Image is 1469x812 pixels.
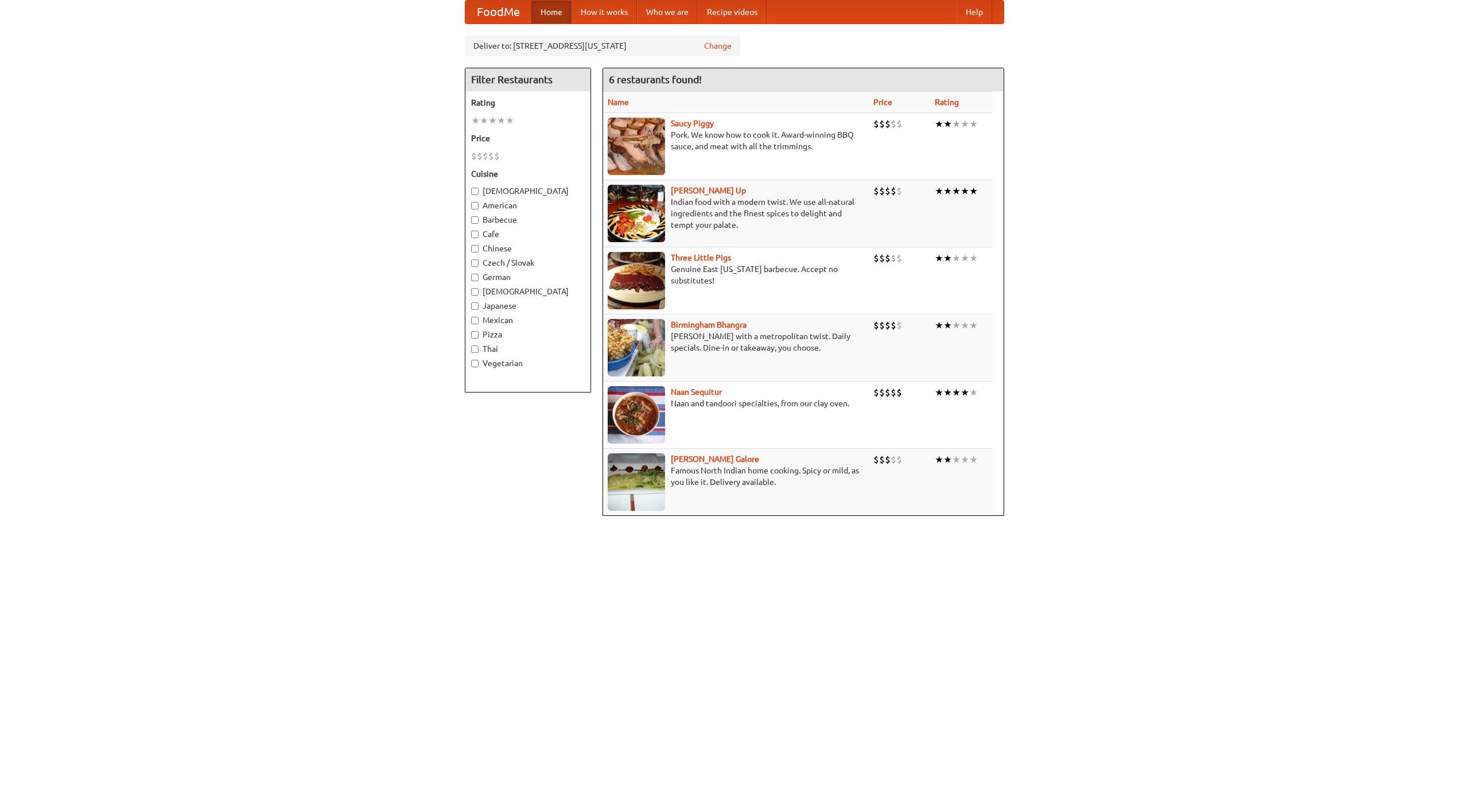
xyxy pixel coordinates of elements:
[488,150,494,162] li: $
[873,118,879,130] li: $
[961,118,969,130] li: ★
[879,252,885,265] li: $
[885,319,891,332] li: $
[935,319,943,332] li: ★
[935,185,943,197] li: ★
[952,386,961,399] li: ★
[471,358,585,369] label: Vegetarian
[671,454,759,464] a: [PERSON_NAME] Galore
[671,387,722,397] a: Naan Sequitur
[879,386,885,399] li: $
[885,118,891,130] li: $
[873,319,879,332] li: $
[879,453,885,466] li: $
[471,200,585,211] label: American
[969,386,978,399] li: ★
[471,345,479,353] input: Thai
[879,185,885,197] li: $
[704,40,732,52] a: Change
[885,252,891,265] li: $
[572,1,637,24] a: How it works
[471,288,479,296] input: [DEMOGRAPHIC_DATA]
[471,329,585,340] label: Pizza
[671,119,714,128] a: Saucy Piggy
[608,465,864,488] p: Famous North Indian home cooking. Spicy or mild, as you like it. Delivery available.
[608,331,864,353] p: [PERSON_NAME] with a metropolitan twist. Daily specials. Dine-in or takeaway, you choose.
[891,185,896,197] li: $
[471,302,479,310] input: Japanese
[969,453,978,466] li: ★
[471,286,585,297] label: [DEMOGRAPHIC_DATA]
[471,360,479,367] input: Vegetarian
[943,118,952,130] li: ★
[935,453,943,466] li: ★
[943,185,952,197] li: ★
[969,319,978,332] li: ★
[471,331,479,339] input: Pizza
[891,252,896,265] li: $
[935,118,943,130] li: ★
[465,1,531,24] a: FoodMe
[969,118,978,130] li: ★
[471,300,585,312] label: Japanese
[943,386,952,399] li: ★
[698,1,767,24] a: Recipe videos
[480,114,488,127] li: ★
[637,1,698,24] a: Who we are
[873,185,879,197] li: $
[608,263,864,286] p: Genuine East [US_STATE] barbecue. Accept no substitutes!
[608,453,665,511] img: currygalore.jpg
[943,252,952,265] li: ★
[671,320,747,329] b: Birmingham Bhangra
[935,98,959,107] a: Rating
[471,133,585,144] h5: Price
[873,252,879,265] li: $
[952,453,961,466] li: ★
[471,231,479,238] input: Cafe
[471,202,479,209] input: American
[896,319,902,332] li: $
[609,74,702,85] ng-pluralize: 6 restaurants found!
[471,168,585,180] h5: Cuisine
[952,185,961,197] li: ★
[896,386,902,399] li: $
[961,252,969,265] li: ★
[465,36,740,56] div: Deliver to: [STREET_ADDRESS][US_STATE]
[671,253,731,262] a: Three Little Pigs
[531,1,572,24] a: Home
[896,185,902,197] li: $
[471,257,585,269] label: Czech / Slovak
[969,252,978,265] li: ★
[471,343,585,355] label: Thai
[506,114,514,127] li: ★
[471,188,479,195] input: [DEMOGRAPHIC_DATA]
[896,453,902,466] li: $
[471,114,480,127] li: ★
[608,118,665,175] img: saucy.jpg
[952,118,961,130] li: ★
[879,118,885,130] li: $
[935,386,943,399] li: ★
[608,252,665,309] img: littlepigs.jpg
[873,98,892,107] a: Price
[885,386,891,399] li: $
[465,68,590,91] h4: Filter Restaurants
[471,185,585,197] label: [DEMOGRAPHIC_DATA]
[957,1,992,24] a: Help
[471,216,479,224] input: Barbecue
[873,386,879,399] li: $
[891,319,896,332] li: $
[471,228,585,240] label: Cafe
[477,150,483,162] li: $
[497,114,506,127] li: ★
[961,185,969,197] li: ★
[952,319,961,332] li: ★
[961,453,969,466] li: ★
[471,243,585,254] label: Chinese
[494,150,500,162] li: $
[608,319,665,376] img: bhangra.jpg
[969,185,978,197] li: ★
[471,271,585,283] label: German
